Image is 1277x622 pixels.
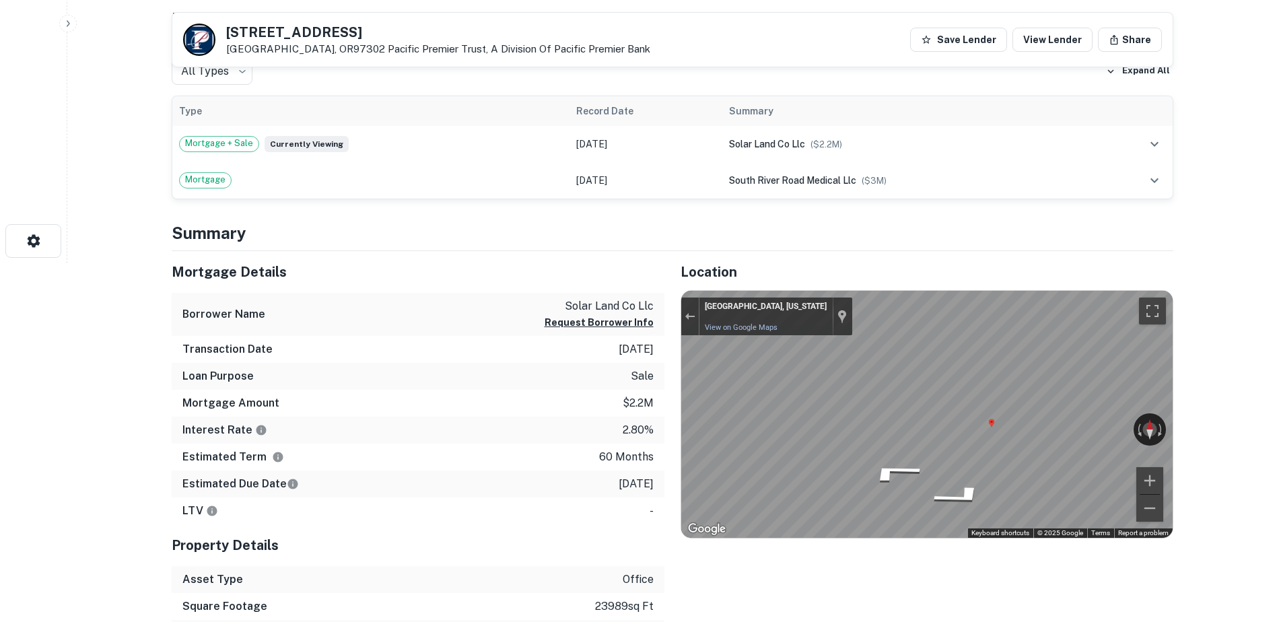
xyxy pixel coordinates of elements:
[705,302,827,312] div: [GEOGRAPHIC_DATA], [US_STATE]
[862,176,887,186] span: ($ 3M )
[1210,514,1277,579] iframe: Chat Widget
[172,7,1173,31] h4: Property History
[1118,529,1169,537] a: Report a problem
[180,173,231,186] span: Mortgage
[172,262,664,282] h5: Mortgage Details
[619,476,654,492] p: [DATE]
[287,478,299,490] svg: Estimate is based on a standard schedule for this type of loan.
[681,291,1173,539] div: Map
[226,26,650,39] h5: [STREET_ADDRESS]
[729,175,856,186] span: south river road medical llc
[182,449,284,465] h6: Estimated Term
[623,572,654,588] p: office
[837,309,847,324] a: Show location on map
[1103,61,1173,81] button: Expand All
[842,456,942,488] path: Go Northwest
[631,368,654,384] p: sale
[172,58,252,85] div: All Types
[182,598,267,615] h6: Square Footage
[681,307,699,325] button: Exit the Street View
[685,520,729,538] img: Google
[1136,467,1163,494] button: Zoom in
[172,221,1173,245] h4: Summary
[595,598,654,615] p: 23989 sq ft
[685,520,729,538] a: Open this area in Google Maps (opens a new window)
[681,262,1173,282] h5: Location
[172,96,570,126] th: Type
[172,535,664,555] h5: Property Details
[1139,298,1166,324] button: Toggle fullscreen view
[810,139,842,149] span: ($ 2.2M )
[182,503,218,519] h6: LTV
[182,476,299,492] h6: Estimated Due Date
[570,96,723,126] th: Record Date
[681,291,1173,539] div: Street View
[599,449,654,465] p: 60 months
[226,43,650,55] p: [GEOGRAPHIC_DATA], OR97302
[206,505,218,517] svg: LTVs displayed on the website are for informational purposes only and may be reported incorrectly...
[971,528,1029,538] button: Keyboard shortcuts
[1012,28,1093,52] a: View Lender
[705,323,778,332] a: View on Google Maps
[272,451,284,463] svg: Term is based on a standard schedule for this type of loan.
[1143,413,1157,446] button: Reset the view
[1134,413,1143,446] button: Rotate counterclockwise
[255,424,267,436] svg: The interest rates displayed on the website are for informational purposes only and may be report...
[182,422,267,438] h6: Interest Rate
[1143,133,1166,155] button: expand row
[570,126,723,162] td: [DATE]
[265,136,349,152] span: Currently viewing
[1098,28,1162,52] button: Share
[182,368,254,384] h6: Loan Purpose
[182,306,265,322] h6: Borrower Name
[910,28,1007,52] button: Save Lender
[1136,495,1163,522] button: Zoom out
[619,341,654,357] p: [DATE]
[729,139,805,149] span: solar land co llc
[1091,529,1110,537] a: Terms (opens in new tab)
[650,503,654,519] p: -
[570,162,723,199] td: [DATE]
[910,480,1010,512] path: Go Southeast, River Rd S
[1157,413,1166,446] button: Rotate clockwise
[1143,169,1166,192] button: expand row
[545,314,654,331] button: Request Borrower Info
[182,572,243,588] h6: Asset Type
[623,395,654,411] p: $2.2m
[180,137,258,150] span: Mortgage + Sale
[545,298,654,314] p: solar land co llc
[623,422,654,438] p: 2.80%
[722,96,1093,126] th: Summary
[182,341,273,357] h6: Transaction Date
[182,395,279,411] h6: Mortgage Amount
[1037,529,1083,537] span: © 2025 Google
[388,43,650,55] a: Pacific Premier Trust, A Division Of Pacific Premier Bank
